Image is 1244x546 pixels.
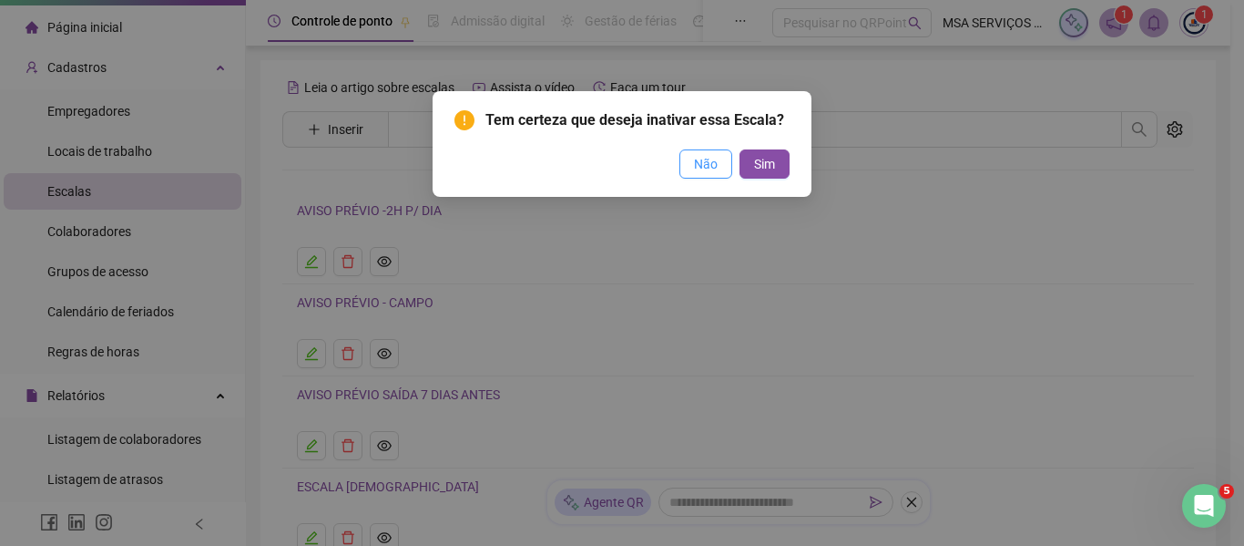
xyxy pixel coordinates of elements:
span: exclamation-circle [454,110,474,130]
span: Sim [754,154,775,174]
iframe: Intercom live chat [1182,484,1226,528]
span: 5 [1219,484,1234,499]
button: Sim [739,149,790,179]
span: Não [694,154,718,174]
button: Não [679,149,732,179]
span: Tem certeza que deseja inativar essa Escala? [485,111,784,129]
